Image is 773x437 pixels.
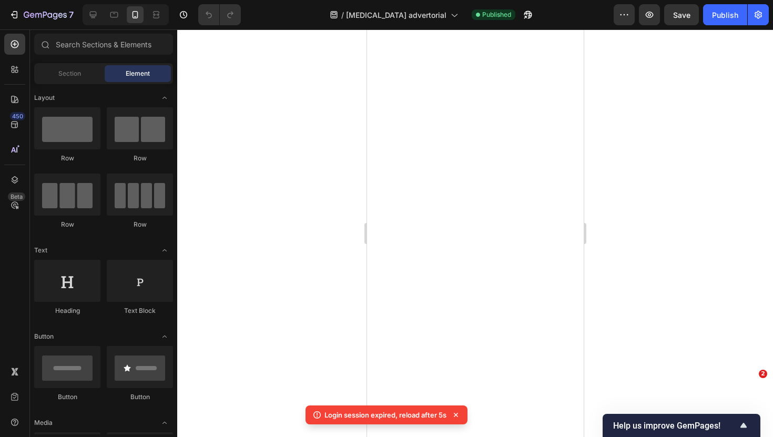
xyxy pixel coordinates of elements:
iframe: Intercom live chat [737,385,762,411]
span: Media [34,418,53,428]
div: Undo/Redo [198,4,241,25]
div: Beta [8,192,25,201]
span: Published [482,10,511,19]
div: Row [34,154,100,163]
div: Heading [34,306,100,316]
div: 450 [10,112,25,120]
span: 2 [759,370,767,378]
p: 7 [69,8,74,21]
span: Toggle open [156,89,173,106]
span: Toggle open [156,242,173,259]
div: Button [34,392,100,402]
span: Button [34,332,54,341]
span: Toggle open [156,328,173,345]
div: Publish [712,9,738,21]
button: Publish [703,4,747,25]
span: Element [126,69,150,78]
span: Section [58,69,81,78]
div: Button [107,392,173,402]
div: Row [107,220,173,229]
div: Text Block [107,306,173,316]
button: Show survey - Help us improve GemPages! [613,419,750,432]
span: Layout [34,93,55,103]
div: Row [34,220,100,229]
span: Text [34,246,47,255]
span: Toggle open [156,414,173,431]
iframe: Design area [367,29,584,437]
button: Save [664,4,699,25]
button: 7 [4,4,78,25]
span: / [341,9,344,21]
span: Save [673,11,690,19]
p: Login session expired, reload after 5s [324,410,446,420]
div: Row [107,154,173,163]
input: Search Sections & Elements [34,34,173,55]
span: Help us improve GemPages! [613,421,737,431]
span: [MEDICAL_DATA] advertorial [346,9,446,21]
